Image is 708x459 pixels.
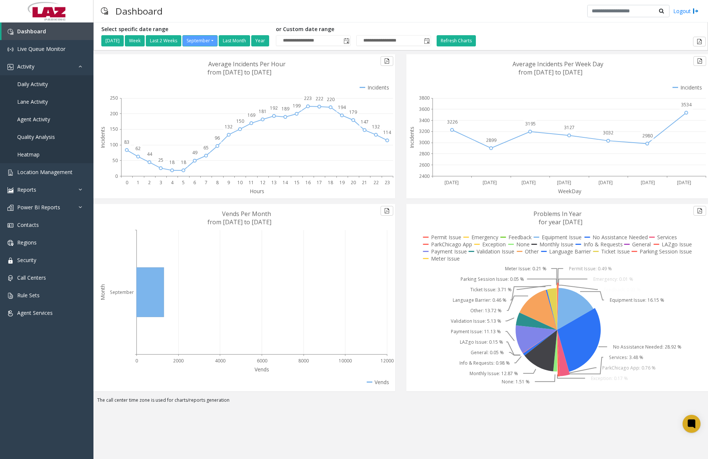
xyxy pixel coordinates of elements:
img: 'icon' [7,293,13,299]
text: Info & Requests: 0.98 % [459,360,510,366]
text: [DATE] [444,179,459,186]
text: 3534 [681,101,692,108]
text: Permit Issue: 0.49 % [569,265,612,272]
img: 'icon' [7,170,13,176]
text: No Assistance Needed: 28.92 % [613,344,681,350]
text: 3600 [419,106,430,112]
text: 3 [160,179,162,186]
span: Agent Services [17,309,53,316]
span: Quality Analysis [17,133,55,140]
text: Ticket Issue: 3.71 % [470,286,512,293]
text: 83 [124,139,129,145]
text: 2899 [486,137,496,143]
text: WeekDay [558,188,582,195]
text: 16 [305,179,311,186]
text: Services: 3.48 % [609,354,643,361]
text: ParkChicago App: 0.76 % [602,365,656,371]
text: 0 [126,179,128,186]
text: 9 [227,179,230,186]
text: 3800 [419,95,430,101]
img: pageIcon [101,2,108,20]
text: Average Incidents Per Hour [208,60,286,68]
text: 19 [339,179,345,186]
text: [DATE] [598,179,613,186]
text: [DATE] [677,179,691,186]
text: 18 [328,179,333,186]
text: 150 [236,118,244,124]
text: for year [DATE] [539,218,582,226]
text: September [110,289,134,295]
span: Power BI Reports [17,204,60,211]
img: 'icon' [7,222,13,228]
a: Logout [673,7,699,15]
text: [DATE] [521,179,536,186]
span: Heatmap [17,151,40,158]
text: 189 [281,106,289,112]
span: Rule Sets [17,292,40,299]
h3: Dashboard [112,2,166,20]
img: 'icon' [7,310,13,316]
text: Equipment Issue: 16.15 % [610,297,664,303]
span: Toggle popup [422,36,431,46]
text: 44 [147,151,153,157]
button: Year [251,35,269,46]
button: Export to pdf [693,37,706,46]
text: 2800 [419,151,430,157]
text: Incidents [408,127,415,148]
text: LAZgo Issue: 0.15 % [460,339,503,345]
text: 7 [205,179,207,186]
text: 100 [110,142,118,148]
button: Last Month [219,35,250,46]
span: Dashboard [17,28,46,35]
text: 18 [169,159,175,165]
text: 114 [383,129,391,136]
text: 200 [110,110,118,117]
text: 20 [351,179,356,186]
span: Daily Activity [17,80,48,88]
text: from [DATE] to [DATE] [207,68,271,76]
text: Emergency: 0.01 % [593,276,633,282]
span: Activity [17,63,34,70]
img: 'icon' [7,240,13,246]
text: Vends [255,366,269,373]
text: 4000 [215,358,225,364]
text: 6000 [257,358,267,364]
text: 8000 [298,358,309,364]
text: 3032 [603,130,613,136]
span: Call Centers [17,274,46,281]
text: Language Barrier: 0.46 % [453,297,507,303]
text: Validation Issue: 5.13 % [451,318,501,324]
text: 13 [271,179,277,186]
text: Exception: 0.17 % [591,375,628,382]
text: 132 [372,124,380,130]
text: 21 [362,179,367,186]
text: [DATE] [557,179,571,186]
span: Regions [17,239,37,246]
img: 'icon' [7,64,13,70]
text: 62 [135,145,141,152]
text: 192 [270,105,278,111]
text: 2400 [419,173,430,179]
text: 10 [237,179,243,186]
text: 2000 [173,358,184,364]
span: Live Queue Monitor [17,45,65,52]
text: 3000 [419,139,430,146]
text: Hours [250,188,264,195]
text: Feedback: 0.03 % [604,286,641,293]
text: Problems In Year [533,210,582,218]
text: Month [99,284,106,300]
text: 2 [148,179,151,186]
text: 3226 [447,119,458,125]
text: 14 [283,179,288,186]
button: September [182,35,218,46]
text: [DATE] [483,179,497,186]
img: 'icon' [7,187,13,193]
text: Payment Issue: 11.13 % [451,328,501,335]
a: Dashboard [1,22,93,40]
text: 223 [304,95,312,101]
h5: Select specific date range [101,26,270,33]
span: Agent Activity [17,116,50,123]
button: Week [125,35,145,46]
div: The call center time zone is used for charts/reports generation [93,397,708,407]
button: Export to pdf [381,56,393,66]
